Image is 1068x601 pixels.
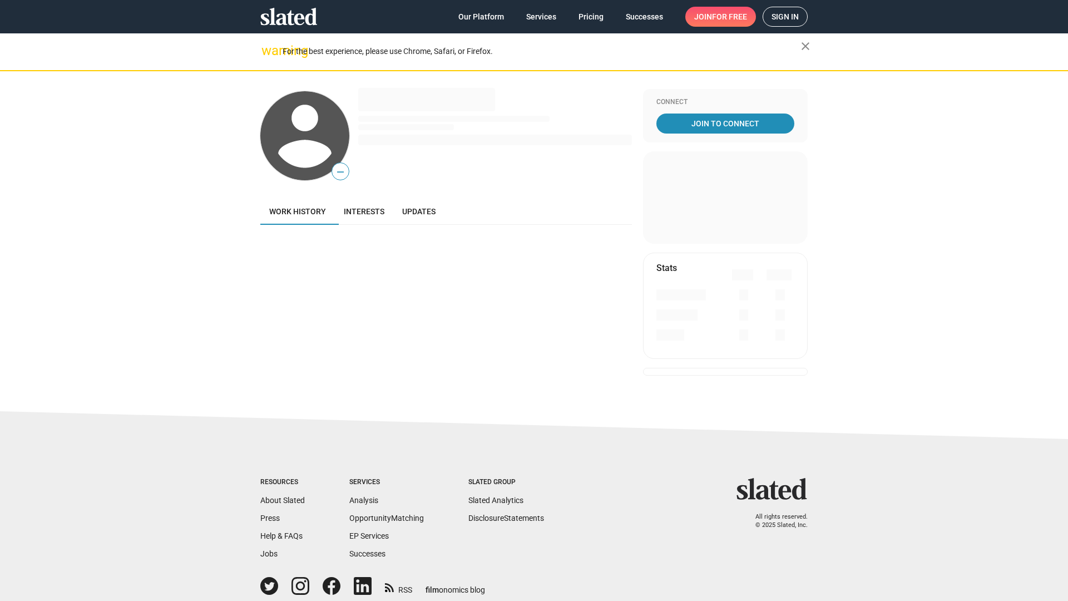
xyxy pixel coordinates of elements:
span: Work history [269,207,326,216]
a: Sign in [763,7,808,27]
span: for free [712,7,747,27]
a: Updates [393,198,444,225]
a: RSS [385,578,412,595]
span: Interests [344,207,384,216]
span: Services [526,7,556,27]
span: Sign in [772,7,799,26]
a: Help & FAQs [260,531,303,540]
mat-icon: close [799,40,812,53]
a: DisclosureStatements [468,514,544,523]
a: About Slated [260,496,305,505]
a: Our Platform [449,7,513,27]
mat-card-title: Stats [656,262,677,274]
span: — [332,165,349,179]
a: Interests [335,198,393,225]
a: filmonomics blog [426,576,485,595]
span: Updates [402,207,436,216]
a: Work history [260,198,335,225]
p: All rights reserved. © 2025 Slated, Inc. [744,513,808,529]
a: EP Services [349,531,389,540]
a: Join To Connect [656,114,794,134]
span: Our Platform [458,7,504,27]
a: OpportunityMatching [349,514,424,523]
a: Press [260,514,280,523]
a: Successes [349,549,385,558]
a: Jobs [260,549,278,558]
div: Resources [260,478,305,487]
span: Join [694,7,747,27]
span: Pricing [578,7,604,27]
div: Connect [656,98,794,107]
a: Pricing [570,7,612,27]
div: Slated Group [468,478,544,487]
span: Join To Connect [659,114,792,134]
div: Services [349,478,424,487]
mat-icon: warning [261,44,275,57]
a: Slated Analytics [468,496,523,505]
span: Successes [626,7,663,27]
span: film [426,585,439,594]
a: Analysis [349,496,378,505]
a: Joinfor free [685,7,756,27]
div: For the best experience, please use Chrome, Safari, or Firefox. [283,44,801,59]
a: Successes [617,7,672,27]
a: Services [517,7,565,27]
